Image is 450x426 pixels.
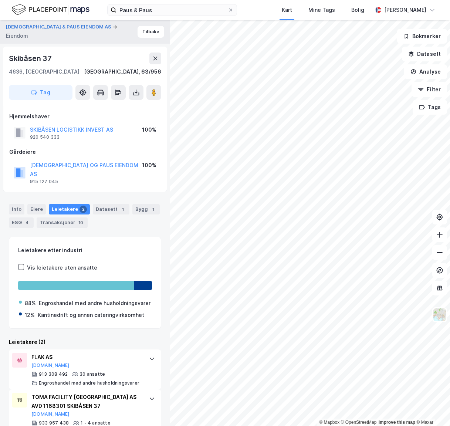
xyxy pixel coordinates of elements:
[79,371,105,377] div: 30 ansatte
[9,67,79,76] div: 4636, [GEOGRAPHIC_DATA]
[413,100,447,115] button: Tags
[81,420,111,426] div: 1 - 4 ansatte
[379,420,415,425] a: Improve this map
[149,206,157,213] div: 1
[9,85,72,100] button: Tag
[39,299,150,308] div: Engroshandel med andre husholdningsvarer
[6,31,28,40] div: Eiendom
[142,125,156,134] div: 100%
[27,263,97,272] div: Vis leietakere uten ansatte
[384,6,426,14] div: [PERSON_NAME]
[119,206,126,213] div: 1
[30,134,60,140] div: 920 540 333
[93,204,129,214] div: Datasett
[282,6,292,14] div: Kart
[77,219,85,226] div: 10
[31,393,142,410] div: TOMA FACILITY [GEOGRAPHIC_DATA] AS AVD 1168301 SKIBÅSEN 37
[39,420,69,426] div: 933 957 438
[9,53,53,64] div: Skibåsen 37
[25,311,35,319] div: 12%
[341,420,377,425] a: OpenStreetMap
[84,67,161,76] div: [GEOGRAPHIC_DATA], 63/956
[433,308,447,322] img: Z
[132,204,160,214] div: Bygg
[138,26,164,38] button: Tilbake
[38,311,144,319] div: Kantinedrift og annen cateringvirksomhet
[116,4,228,16] input: Søk på adresse, matrikkel, gårdeiere, leietakere eller personer
[9,217,34,228] div: ESG
[79,206,87,213] div: 2
[18,246,152,255] div: Leietakere etter industri
[402,47,447,61] button: Datasett
[31,353,142,362] div: FLAK AS
[142,161,156,170] div: 100%
[39,380,139,386] div: Engroshandel med andre husholdningsvarer
[308,6,335,14] div: Mine Tags
[319,420,339,425] a: Mapbox
[49,204,90,214] div: Leietakere
[12,3,89,16] img: logo.f888ab2527a4732fd821a326f86c7f29.svg
[9,148,161,156] div: Gårdeiere
[404,64,447,79] button: Analyse
[31,362,70,368] button: [DOMAIN_NAME]
[23,219,31,226] div: 4
[412,82,447,97] button: Filter
[413,390,450,426] iframe: Chat Widget
[9,338,161,346] div: Leietakere (2)
[9,112,161,121] div: Hjemmelshaver
[37,217,88,228] div: Transaksjoner
[39,371,68,377] div: 913 308 492
[6,23,113,31] button: [DEMOGRAPHIC_DATA] & PAUS EIENDOM AS
[351,6,364,14] div: Bolig
[27,204,46,214] div: Eiere
[30,179,58,185] div: 915 127 045
[9,204,24,214] div: Info
[25,299,36,308] div: 88%
[397,29,447,44] button: Bokmerker
[31,411,70,417] button: [DOMAIN_NAME]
